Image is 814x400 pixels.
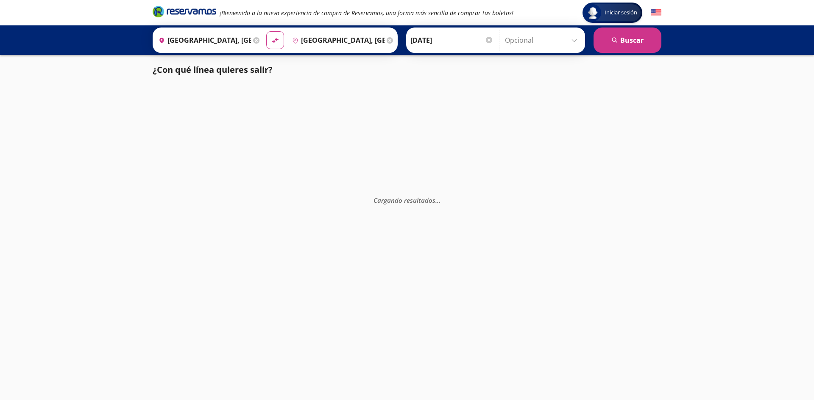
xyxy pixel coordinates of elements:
[374,196,440,204] em: Cargando resultados
[435,196,437,204] span: .
[155,30,251,51] input: Buscar Origen
[505,30,581,51] input: Opcional
[220,9,513,17] em: ¡Bienvenido a la nueva experiencia de compra de Reservamos, una forma más sencilla de comprar tus...
[439,196,440,204] span: .
[410,30,493,51] input: Elegir Fecha
[594,28,661,53] button: Buscar
[153,5,216,20] a: Brand Logo
[601,8,641,17] span: Iniciar sesión
[289,30,385,51] input: Buscar Destino
[153,63,273,76] p: ¿Con qué línea quieres salir?
[153,5,216,18] i: Brand Logo
[437,196,439,204] span: .
[651,8,661,18] button: English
